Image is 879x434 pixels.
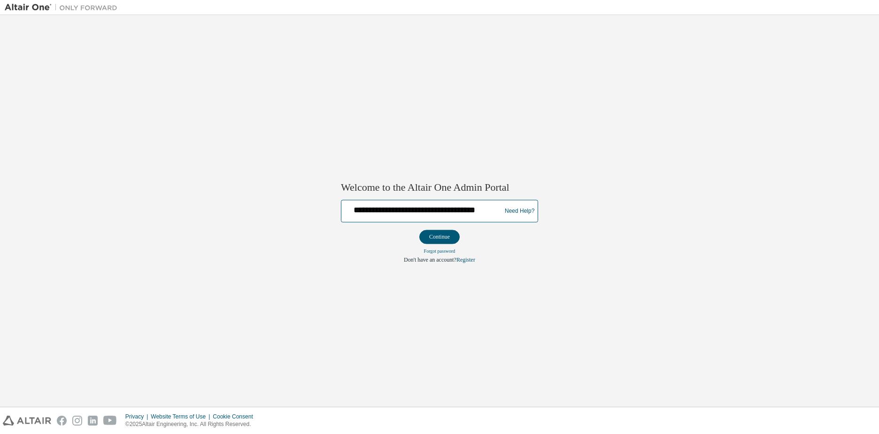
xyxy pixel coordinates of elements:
[424,249,455,254] a: Forgot password
[72,416,82,426] img: instagram.svg
[404,257,456,263] span: Don't have an account?
[88,416,98,426] img: linkedin.svg
[5,3,122,12] img: Altair One
[103,416,117,426] img: youtube.svg
[419,230,460,244] button: Continue
[125,413,151,420] div: Privacy
[151,413,213,420] div: Website Terms of Use
[456,257,475,263] a: Register
[213,413,258,420] div: Cookie Consent
[57,416,67,426] img: facebook.svg
[341,181,538,194] h2: Welcome to the Altair One Admin Portal
[3,416,51,426] img: altair_logo.svg
[125,420,259,428] p: © 2025 Altair Engineering, Inc. All Rights Reserved.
